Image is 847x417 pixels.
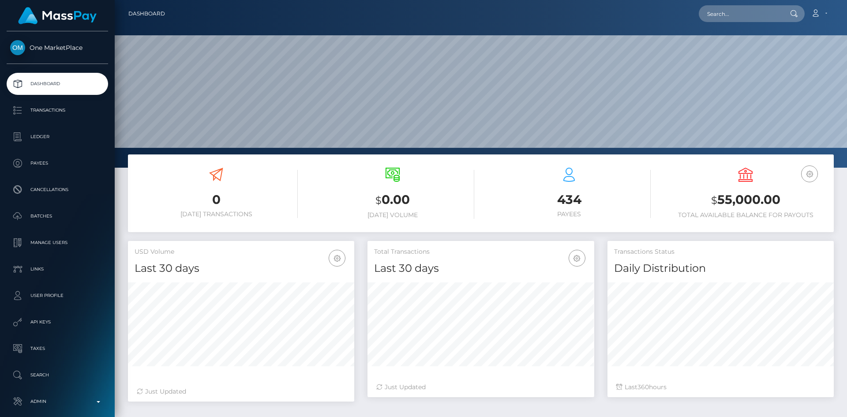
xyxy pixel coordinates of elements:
a: Taxes [7,338,108,360]
p: Admin [10,395,105,408]
a: Cancellations [7,179,108,201]
p: Search [10,368,105,382]
h3: 55,000.00 [664,191,827,209]
div: Just Updated [376,383,585,392]
p: Cancellations [10,183,105,196]
a: Transactions [7,99,108,121]
span: 360 [637,383,649,391]
a: Dashboard [7,73,108,95]
span: One MarketPlace [7,44,108,52]
h5: Total Transactions [374,248,587,256]
small: $ [375,194,382,207]
p: Links [10,263,105,276]
img: One MarketPlace [10,40,25,55]
p: Payees [10,157,105,170]
h6: Payees [487,210,651,218]
h3: 0.00 [311,191,474,209]
input: Search... [699,5,782,22]
h6: [DATE] Volume [311,211,474,219]
p: Manage Users [10,236,105,249]
a: Dashboard [128,4,165,23]
div: Just Updated [137,387,345,396]
h5: USD Volume [135,248,348,256]
h6: Total Available Balance for Payouts [664,211,827,219]
a: Search [7,364,108,386]
p: Dashboard [10,77,105,90]
p: API Keys [10,316,105,329]
a: Batches [7,205,108,227]
a: Payees [7,152,108,174]
p: User Profile [10,289,105,302]
h3: 0 [135,191,298,208]
p: Transactions [10,104,105,117]
a: Manage Users [7,232,108,254]
h5: Transactions Status [614,248,827,256]
a: API Keys [7,311,108,333]
a: Admin [7,391,108,413]
h4: Daily Distribution [614,261,827,276]
a: Ledger [7,126,108,148]
p: Batches [10,210,105,223]
p: Taxes [10,342,105,355]
h6: [DATE] Transactions [135,210,298,218]
small: $ [711,194,717,207]
p: Ledger [10,130,105,143]
h4: Last 30 days [135,261,348,276]
a: Links [7,258,108,280]
a: User Profile [7,285,108,307]
img: MassPay Logo [18,7,97,24]
h4: Last 30 days [374,261,587,276]
div: Last hours [616,383,825,392]
h3: 434 [487,191,651,208]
